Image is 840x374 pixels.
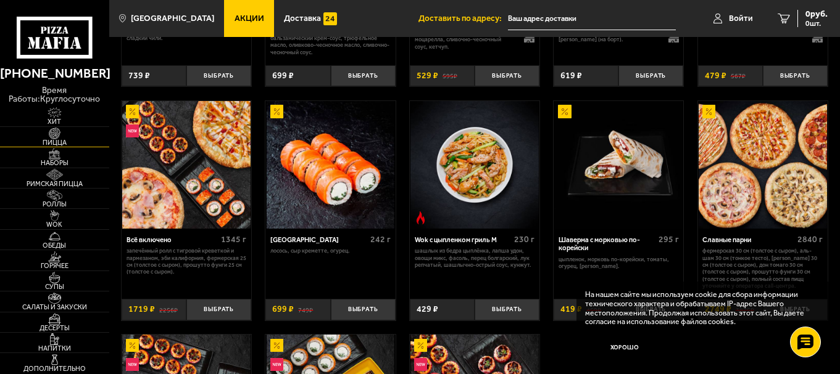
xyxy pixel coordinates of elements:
a: АкционныйНовинкаВсё включено [122,101,251,229]
span: 479 ₽ [705,71,726,80]
input: Ваш адрес доставки [508,7,676,30]
img: Острое блюдо [414,211,427,224]
div: Всё включено [127,236,218,245]
span: 1719 ₽ [128,305,155,314]
span: 739 ₽ [128,71,150,80]
span: [GEOGRAPHIC_DATA] [131,14,214,23]
div: Wok с цыпленком гриль M [415,236,512,245]
button: Выбрать [331,299,396,320]
img: Акционный [414,339,427,352]
s: 2256 ₽ [159,305,178,314]
p: На нашем сайте мы используем cookie для сбора информации технического характера и обрабатываем IP... [585,290,812,327]
button: Выбрать [186,299,251,320]
button: Хорошо [585,335,664,362]
span: 429 ₽ [417,305,438,314]
button: Выбрать [186,65,251,87]
span: 419 ₽ [560,305,582,314]
img: Новинка [414,358,427,371]
span: 2840 г [797,234,823,245]
span: Доставить по адресу: [418,14,508,23]
span: Войти [729,14,753,23]
span: 619 ₽ [560,71,582,80]
p: Запечённый ролл с тигровой креветкой и пармезаном, Эби Калифорния, Фермерская 25 см (толстое с сы... [127,247,247,275]
button: Выбрать [475,65,539,87]
p: лосось, Сыр креметте, огурец. [270,247,391,254]
s: 595 ₽ [443,71,457,80]
img: Акционный [270,339,283,352]
p: шашлык из бедра цыплёнка, лапша удон, овощи микс, фасоль, перец болгарский, лук репчатый, шашлычн... [415,247,535,268]
img: Новинка [126,358,139,371]
span: 1345 г [221,234,246,245]
div: Шаверма с морковью по-корейски [559,236,655,253]
span: 0 руб. [805,10,828,18]
img: Филадельфия [267,101,395,229]
img: Новинка [126,124,139,137]
span: 230 г [514,234,534,245]
img: Шаверма с морковью по-корейски [554,101,683,229]
p: Фермерская 30 см (толстое с сыром), Аль-Шам 30 см (тонкое тесто), [PERSON_NAME] 30 см (толстое с ... [702,247,823,289]
span: 699 ₽ [272,305,294,314]
img: Акционный [558,105,571,118]
div: [GEOGRAPHIC_DATA] [270,236,367,245]
img: Всё включено [122,101,251,229]
span: Акции [235,14,264,23]
img: Акционный [126,339,139,352]
span: Доставка [284,14,321,23]
span: 295 г [659,234,679,245]
img: Славные парни [699,101,827,229]
a: Острое блюдоWok с цыпленком гриль M [410,101,539,229]
div: Славные парни [702,236,794,245]
button: Выбрать [618,65,683,87]
button: Выбрать [763,65,828,87]
a: АкционныйФиладельфия [265,101,395,229]
span: 242 г [370,234,391,245]
img: Wok с цыпленком гриль M [410,101,539,229]
img: 15daf4d41897b9f0e9f617042186c801.svg [323,12,336,25]
img: Акционный [270,105,283,118]
span: 0 шт. [805,20,828,27]
img: Акционный [126,105,139,118]
a: АкционныйСлавные парни [698,101,828,229]
s: 749 ₽ [298,305,313,314]
s: 567 ₽ [731,71,746,80]
p: цыпленок, морковь по-корейски, томаты, огурец, [PERSON_NAME]. [559,256,679,270]
img: Новинка [270,358,283,371]
a: АкционныйШаверма с морковью по-корейски [554,101,683,229]
img: Акционный [702,105,715,118]
button: Выбрать [331,65,396,87]
span: 699 ₽ [272,71,294,80]
button: Выбрать [475,299,539,320]
span: 529 ₽ [417,71,438,80]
